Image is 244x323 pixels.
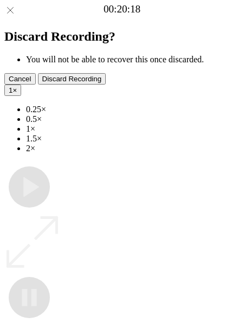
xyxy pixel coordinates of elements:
[26,105,240,114] li: 0.25×
[4,73,36,85] button: Cancel
[9,86,12,94] span: 1
[104,3,140,15] a: 00:20:18
[26,55,240,64] li: You will not be able to recover this once discarded.
[26,124,240,134] li: 1×
[26,144,240,153] li: 2×
[4,85,21,96] button: 1×
[26,134,240,144] li: 1.5×
[26,114,240,124] li: 0.5×
[38,73,106,85] button: Discard Recording
[4,29,240,44] h2: Discard Recording?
